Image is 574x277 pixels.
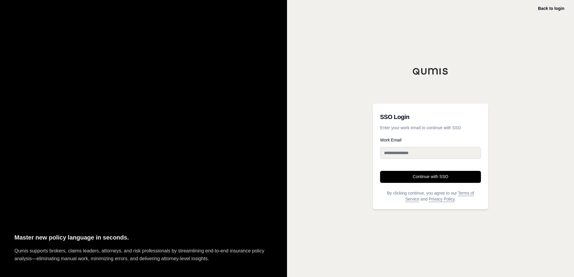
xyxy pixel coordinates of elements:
label: Work Email [380,138,481,142]
p: Qumis supports brokers, claims leaders, attorneys, and risk professionals by streamlining end-to-... [14,247,273,263]
a: Back to login [538,6,564,11]
button: Continue with SSO [380,171,481,183]
p: Enter your work email to continue with SSO [380,125,481,131]
a: Privacy Policy [429,197,455,201]
p: Master new policy language in seconds. [14,233,273,243]
p: By clicking continue, you agree to our and . [380,190,481,202]
img: Qumis [412,68,449,75]
h3: SSO Login [380,111,481,123]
